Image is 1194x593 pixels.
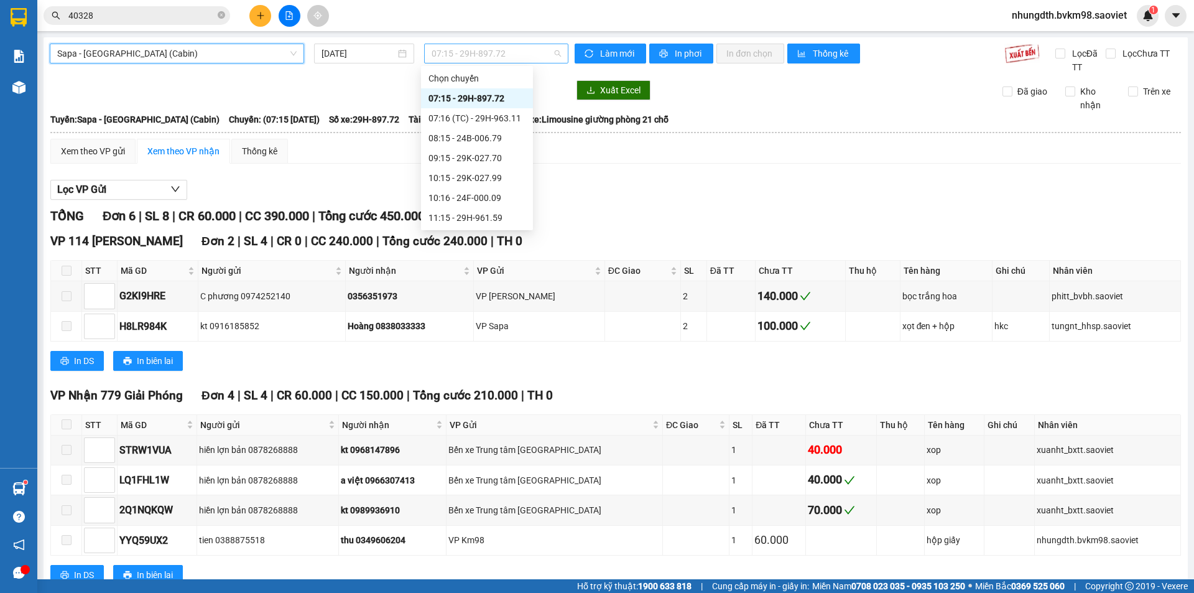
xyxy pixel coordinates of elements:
th: SL [729,415,752,436]
div: 07:15 - 29H-897.72 [428,91,525,105]
span: | [305,234,308,248]
div: xop [927,474,982,487]
span: | [139,208,142,223]
button: caret-down [1165,5,1187,27]
span: printer [123,571,132,581]
span: Đơn 2 [201,234,234,248]
div: xop [927,503,982,517]
span: Thống kê [813,47,850,60]
th: Tên hàng [925,415,984,436]
span: Đơn 4 [201,388,234,403]
img: logo-vxr [11,8,27,27]
div: xop [927,443,982,457]
td: Bến xe Trung tâm Lào Cai [447,465,663,495]
div: YYQ59UX2 [119,533,195,548]
span: TH 0 [497,234,522,248]
span: | [238,388,241,403]
button: bar-chartThống kê [787,44,860,63]
div: C phương 0974252140 [200,289,343,303]
span: SL 4 [244,234,267,248]
span: 07:15 - 29H-897.72 [432,44,561,63]
div: STRW1VUA [119,442,195,458]
td: H8LR984K [118,312,198,342]
span: | [271,388,274,403]
div: 2 [683,289,705,303]
div: a việt 0966307413 [341,474,444,487]
div: tien 0388875518 [199,533,336,547]
span: Người gửi [200,418,326,432]
span: down [170,184,180,194]
span: check [844,475,855,486]
th: STT [82,415,118,436]
span: In biên lai [137,568,173,582]
td: Bến xe Trung tâm Lào Cai [447,436,663,465]
div: tungnt_hhsp.saoviet [1052,319,1178,333]
div: xọt đen + hộp [902,319,990,333]
th: Chưa TT [756,261,846,281]
b: Sao Việt [75,29,152,50]
img: warehouse-icon [12,482,25,495]
div: Chọn chuyến [428,72,525,85]
img: logo.jpg [7,10,69,72]
div: 1 [731,503,750,517]
div: Bến xe Trung tâm [GEOGRAPHIC_DATA] [448,503,660,517]
div: Chọn chuyến [421,68,533,88]
div: 07:16 (TC) - 29H-963.11 [428,111,525,125]
span: CR 60.000 [178,208,236,223]
div: 08:15 - 24B-006.79 [428,131,525,145]
span: 1 [1151,6,1155,14]
span: | [312,208,315,223]
div: hiền lợn bản 0878268888 [199,503,336,517]
b: [DOMAIN_NAME] [166,10,300,30]
div: 70.000 [808,502,874,519]
span: bar-chart [797,49,808,59]
span: In DS [74,568,94,582]
span: nhungdth.bvkm98.saoviet [1002,7,1137,23]
span: | [239,208,242,223]
span: | [376,234,379,248]
span: | [1074,579,1076,593]
div: Bến xe Trung tâm [GEOGRAPHIC_DATA] [448,474,660,487]
th: Ghi chú [984,415,1035,436]
div: G2KI9HRE [119,288,196,304]
th: Đã TT [752,415,805,436]
span: message [13,567,25,579]
span: search [52,11,60,20]
span: | [407,388,410,403]
div: 60.000 [754,531,803,549]
span: ⚪️ [968,584,972,589]
h2: VP Nhận: VP Nhận 779 Giải Phóng [65,72,300,190]
span: Mã GD [121,418,184,432]
span: In biên lai [137,354,173,368]
div: 11:15 - 29H-961.59 [428,211,525,225]
div: 09:15 - 29K-027.70 [428,151,525,165]
span: Trên xe [1138,85,1175,98]
th: Nhân viên [1050,261,1181,281]
div: hiền lợn bản 0878268888 [199,474,336,487]
div: Thống kê [242,144,277,158]
th: Chưa TT [806,415,877,436]
td: 2Q1NQKQW [118,495,197,525]
span: In DS [74,354,94,368]
img: solution-icon [12,50,25,63]
span: Tổng cước 210.000 [413,388,518,403]
span: plus [256,11,265,20]
span: download [586,86,595,96]
b: Tuyến: Sapa - [GEOGRAPHIC_DATA] (Cabin) [50,114,220,124]
div: Hoàng 0838033333 [348,319,471,333]
div: 100.000 [757,317,843,335]
span: CC 240.000 [311,234,373,248]
th: Thu hộ [877,415,925,436]
td: LQ1FHL1W [118,465,197,495]
div: VP [PERSON_NAME] [476,289,603,303]
td: G2KI9HRE [118,281,198,311]
span: VP Gửi [450,418,650,432]
span: sync [585,49,595,59]
span: notification [13,539,25,551]
button: printerIn biên lai [113,351,183,371]
span: Xuất Excel [600,83,641,97]
div: VP Sapa [476,319,603,333]
div: bọc trắng hoa [902,289,990,303]
span: Hỗ trợ kỹ thuật: [577,579,692,593]
div: hộp giấy [927,533,982,547]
